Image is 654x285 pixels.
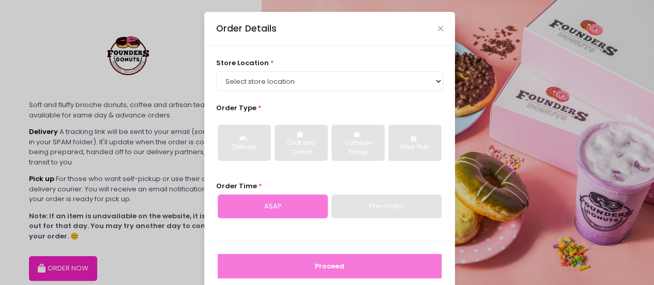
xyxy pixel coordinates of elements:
[396,143,434,152] div: Meal Plan
[275,125,328,161] button: Click and Collect
[331,125,385,161] button: Curbside Pickup
[438,26,443,31] button: Close
[216,181,257,191] span: Order Time
[218,254,442,279] button: Proceed
[388,125,442,161] button: Meal Plan
[339,139,377,157] div: Curbside Pickup
[216,22,277,35] div: Order Details
[218,125,271,161] button: Delivery
[282,139,321,157] div: Click and Collect
[216,58,269,68] span: store location
[225,143,264,152] div: Delivery
[216,103,256,113] span: Order Type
